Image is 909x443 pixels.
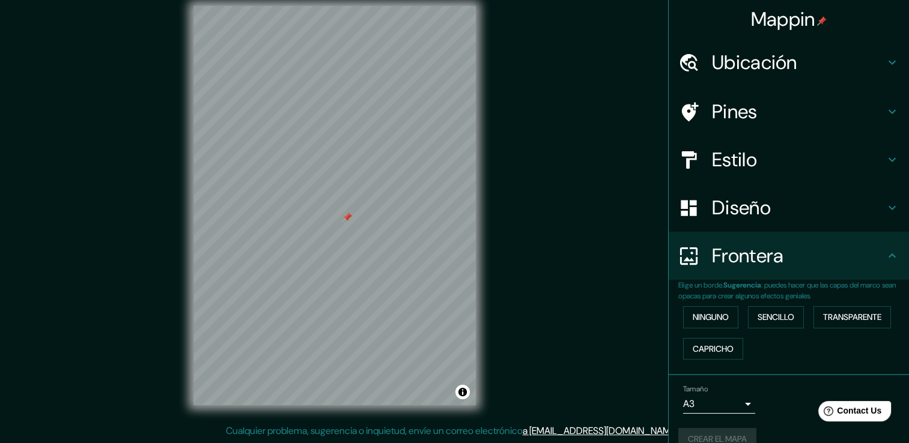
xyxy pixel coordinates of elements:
[748,306,804,328] button: Sencillo
[683,306,738,328] button: Ninguno
[712,50,885,74] h4: Ubicación
[683,394,755,414] div: A3
[683,384,708,394] label: Tamaño
[678,280,909,301] p: Elige un borde. : puedes hacer que las capas del marco sean opacas para crear algunos efectos gen...
[683,338,743,360] button: Capricho
[712,148,885,172] h4: Estilo
[813,306,891,328] button: Transparente
[693,342,734,357] font: Capricho
[669,136,909,184] div: Estilo
[226,424,679,438] p: Cualquier problema, sugerencia o inquietud, envíe un correo electrónico .
[758,310,794,325] font: Sencillo
[723,280,761,290] b: Sugerencia
[751,7,815,32] font: Mappin
[669,184,909,232] div: Diseño
[669,232,909,280] div: Frontera
[712,100,885,124] h4: Pines
[712,244,885,268] h4: Frontera
[802,396,896,430] iframe: Help widget launcher
[693,310,729,325] font: Ninguno
[455,385,470,399] button: Alternar atribución
[193,6,476,405] canvas: Mapa
[669,88,909,136] div: Pines
[817,16,827,26] img: pin-icon.png
[712,196,885,220] h4: Diseño
[523,424,678,437] a: a [EMAIL_ADDRESS][DOMAIN_NAME]
[669,38,909,86] div: Ubicación
[823,310,881,325] font: Transparente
